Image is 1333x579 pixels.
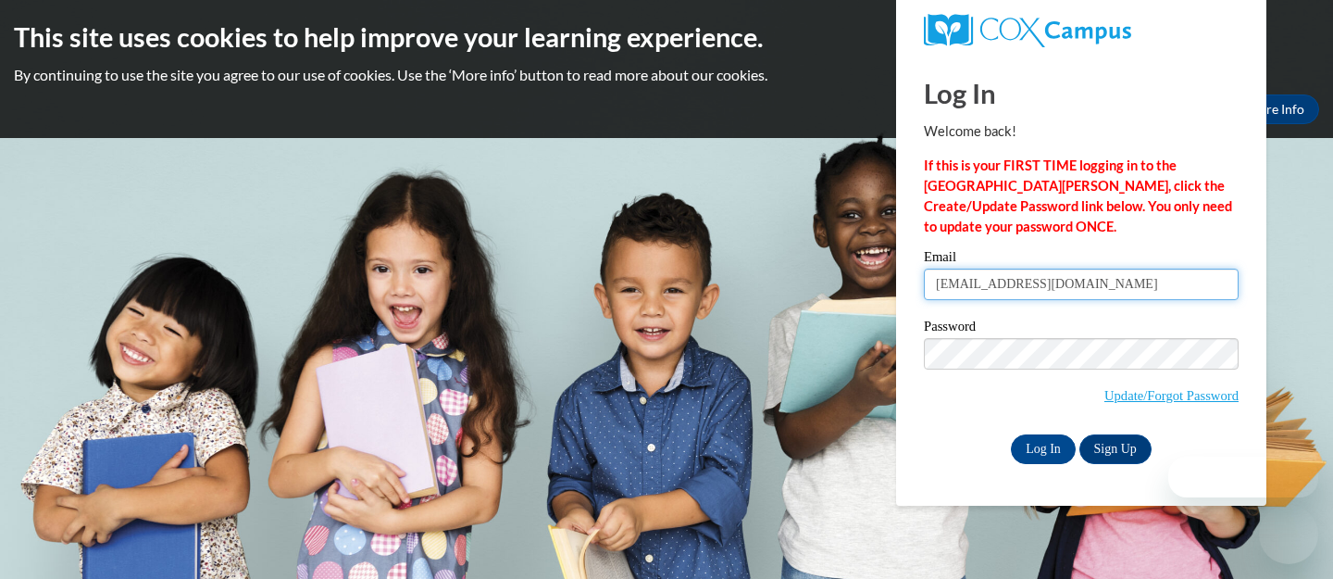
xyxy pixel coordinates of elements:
[14,65,1319,85] p: By continuing to use the site you agree to our use of cookies. Use the ‘More info’ button to read...
[14,19,1319,56] h2: This site uses cookies to help improve your learning experience.
[1232,94,1319,124] a: More Info
[924,14,1131,47] img: COX Campus
[1168,457,1318,497] iframe: Message from company
[924,320,1239,338] label: Password
[924,157,1232,234] strong: If this is your FIRST TIME logging in to the [GEOGRAPHIC_DATA][PERSON_NAME], click the Create/Upd...
[1259,505,1318,564] iframe: Button to launch messaging window
[924,250,1239,269] label: Email
[1104,388,1239,403] a: Update/Forgot Password
[1079,434,1152,464] a: Sign Up
[924,121,1239,142] p: Welcome back!
[924,14,1239,47] a: COX Campus
[1011,434,1076,464] input: Log In
[924,74,1239,112] h1: Log In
